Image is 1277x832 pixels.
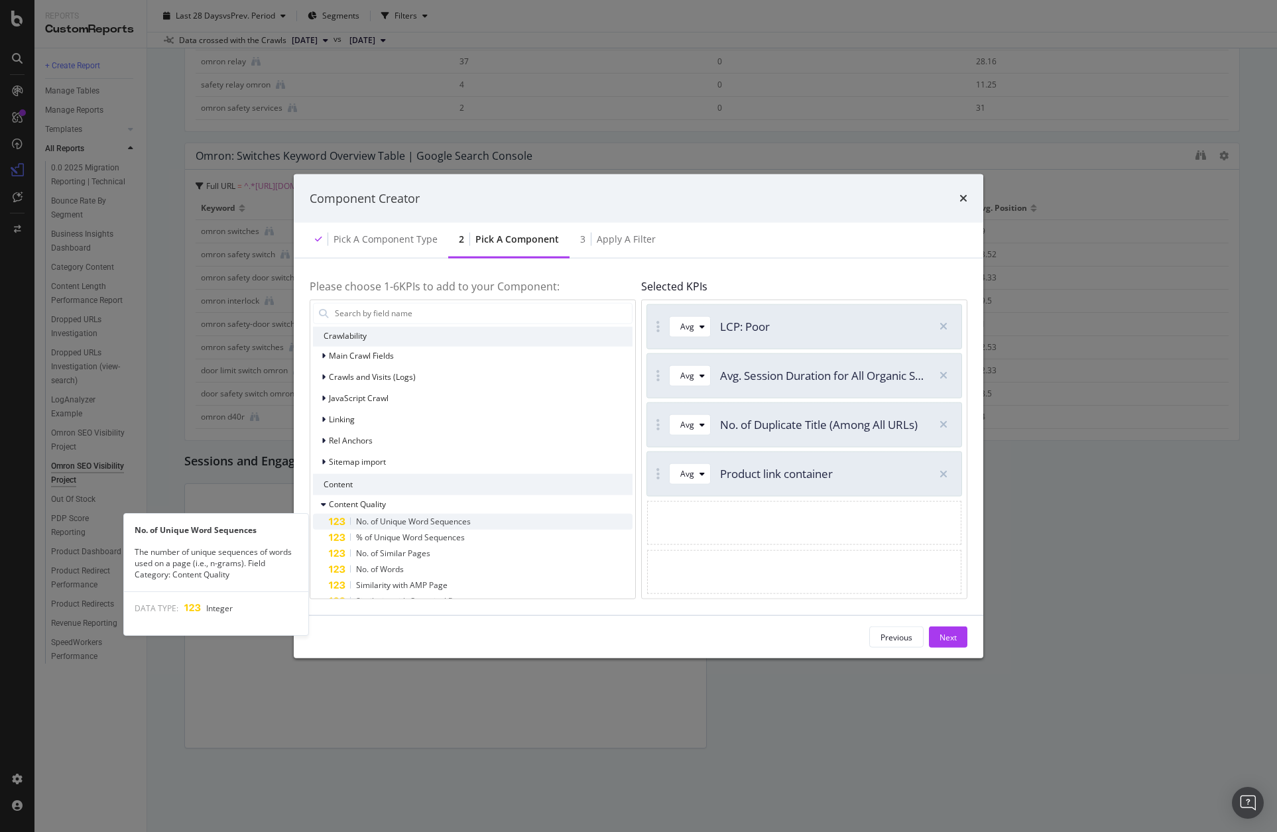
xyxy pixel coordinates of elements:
span: LCP: Poor [720,318,770,333]
span: Crawls and Visits (Logs) [329,371,416,383]
div: Previous [881,631,912,642]
span: Rel Anchors [329,435,373,446]
div: Avg [680,470,694,478]
div: 3 [580,233,585,246]
div: No. of Unique Word Sequences [124,524,308,536]
span: JavaScript Crawl [329,392,389,404]
div: Next [940,631,957,642]
button: Avg [669,316,711,337]
div: Avg [680,372,694,380]
button: Previous [869,626,924,648]
h4: Selected KPIs [641,281,967,293]
div: Component Creator [310,190,420,207]
div: The number of unique sequences of words used on a page (i.e., n-grams). Field Category: Content Q... [124,546,308,580]
div: Content [313,473,633,495]
div: Avg [680,322,694,330]
div: Open Intercom Messenger [1232,787,1264,819]
div: times [959,190,967,207]
button: Avg [669,463,711,485]
div: 2 [459,233,464,246]
span: % of Unique Word Sequences [356,531,465,542]
button: Next [929,626,967,648]
div: Crawlability [313,325,633,346]
span: No. of Duplicate Title (Among All URLs) [720,416,918,432]
div: Apply a Filter [597,233,656,246]
div: Pick a Component [475,233,559,246]
span: No. of Words [356,563,404,574]
span: Content Quality [329,499,386,510]
input: Search by field name [334,303,632,323]
span: No. of Similar Pages [356,547,430,558]
button: Avg [669,414,711,436]
span: Main Crawl Fields [329,350,394,361]
span: Linking [329,414,355,425]
span: Sitemap import [329,456,386,467]
span: No. of Unique Word Sequences [356,515,471,526]
div: modal [294,174,983,658]
span: Avg. Session Duration for All Organic Sources AMP (Analytics) [720,367,1032,383]
span: DATA TYPE: [135,603,178,614]
span: Integer [206,603,233,614]
h4: Please choose 1- 6 KPIs to add to your Component: [310,281,636,293]
span: Product link container [720,466,833,481]
span: Similarity with AMP Page [356,579,448,590]
div: Avg [680,421,694,429]
div: Pick a Component type [334,233,438,246]
button: Avg [669,365,711,386]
